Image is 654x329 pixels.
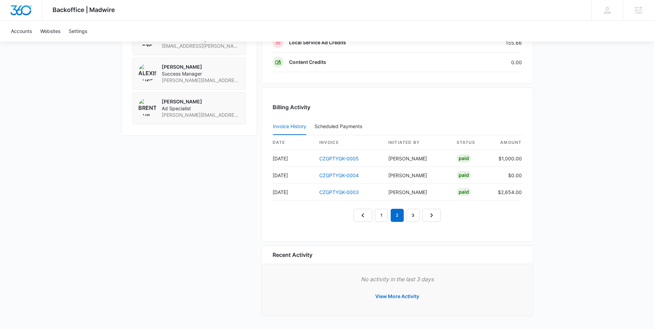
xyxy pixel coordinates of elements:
img: tab_keywords_by_traffic_grey.svg [68,40,74,45]
img: tab_domain_overview_orange.svg [19,40,24,45]
p: Local Service Ad Credits [289,39,346,46]
h6: Recent Activity [273,251,312,259]
th: date [273,135,314,150]
div: Domain: [DOMAIN_NAME] [18,18,76,23]
em: 2 [391,209,404,222]
div: Paid [457,188,471,196]
a: CZGPTYGK-0003 [319,189,359,195]
span: [EMAIL_ADDRESS][PERSON_NAME][DOMAIN_NAME] [162,43,240,49]
span: [PERSON_NAME][EMAIL_ADDRESS][DOMAIN_NAME] [162,77,240,84]
td: [DATE] [273,184,314,201]
div: Keywords by Traffic [76,41,116,45]
th: Initiated By [383,135,451,150]
a: Websites [36,21,65,42]
a: Settings [65,21,91,42]
span: [PERSON_NAME][EMAIL_ADDRESS][PERSON_NAME][DOMAIN_NAME] [162,112,240,118]
td: [PERSON_NAME] [383,150,451,167]
p: [PERSON_NAME] [162,98,240,105]
button: View More Activity [368,288,426,305]
img: Alexis Austere [138,64,156,81]
img: website_grey.svg [11,18,16,23]
a: Accounts [7,21,36,42]
a: Page 3 [406,209,420,222]
span: Success Manager [162,70,240,77]
th: invoice [314,135,383,150]
img: logo_orange.svg [11,11,16,16]
div: Scheduled Payments [314,124,365,129]
td: [PERSON_NAME] [383,184,451,201]
nav: Pagination [354,209,441,222]
div: Paid [457,171,471,179]
p: [PERSON_NAME] [162,64,240,70]
p: No activity in the last 3 days [273,275,522,283]
button: Invoice History [273,118,306,135]
td: $2,654.00 [492,184,522,201]
a: Next Page [422,209,441,222]
div: v 4.0.25 [19,11,34,16]
td: $0.00 [492,167,522,184]
td: [DATE] [273,150,314,167]
span: Ad Specialist [162,105,240,112]
div: Paid [457,154,471,162]
td: 155.66 [449,33,522,53]
span: Backoffice | Madwire [53,6,115,13]
td: [PERSON_NAME] [383,167,451,184]
a: CZGPTYGK-0004 [319,172,359,178]
a: Previous Page [354,209,372,222]
h3: Billing Activity [273,103,522,111]
th: status [451,135,492,150]
div: Domain Overview [26,41,61,45]
td: 0.00 [449,53,522,72]
th: amount [492,135,522,150]
td: [DATE] [273,167,314,184]
a: CZGPTYGK-0005 [319,156,359,161]
img: Brent Avila [138,98,156,116]
td: $1,000.00 [492,150,522,167]
a: Page 1 [375,209,388,222]
p: Content Credits [289,59,326,66]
